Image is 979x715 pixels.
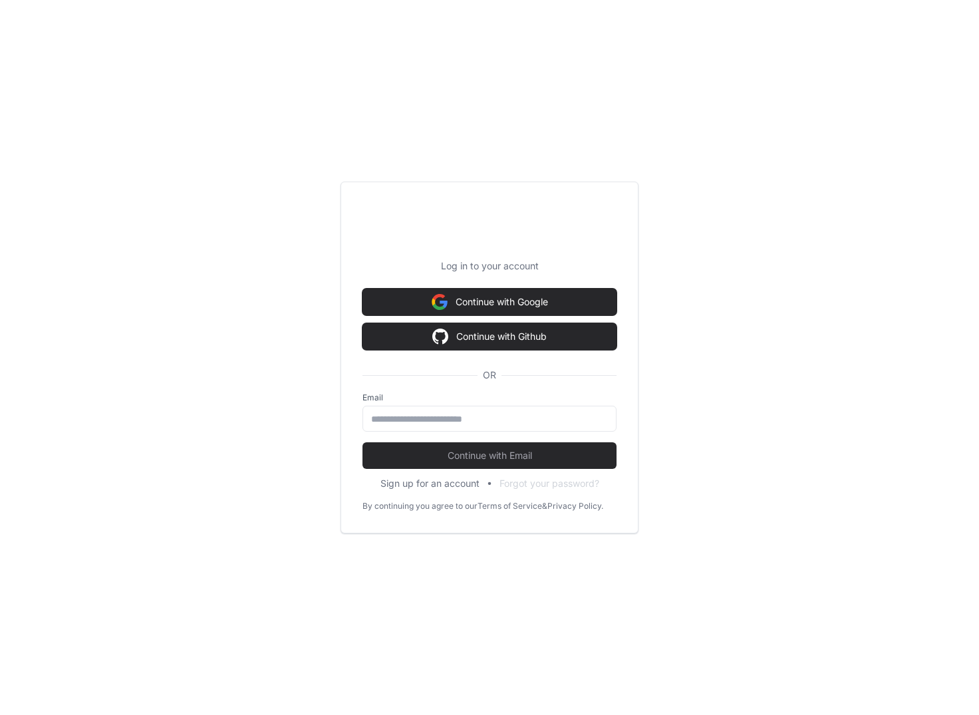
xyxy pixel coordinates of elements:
[478,501,542,511] a: Terms of Service
[362,449,617,462] span: Continue with Email
[478,368,501,382] span: OR
[362,392,617,403] label: Email
[362,501,478,511] div: By continuing you agree to our
[432,323,448,350] img: Sign in with google
[362,442,617,469] button: Continue with Email
[499,477,599,490] button: Forgot your password?
[362,323,617,350] button: Continue with Github
[362,289,617,315] button: Continue with Google
[380,477,480,490] button: Sign up for an account
[362,259,617,273] p: Log in to your account
[542,501,547,511] div: &
[432,289,448,315] img: Sign in with google
[547,501,603,511] a: Privacy Policy.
